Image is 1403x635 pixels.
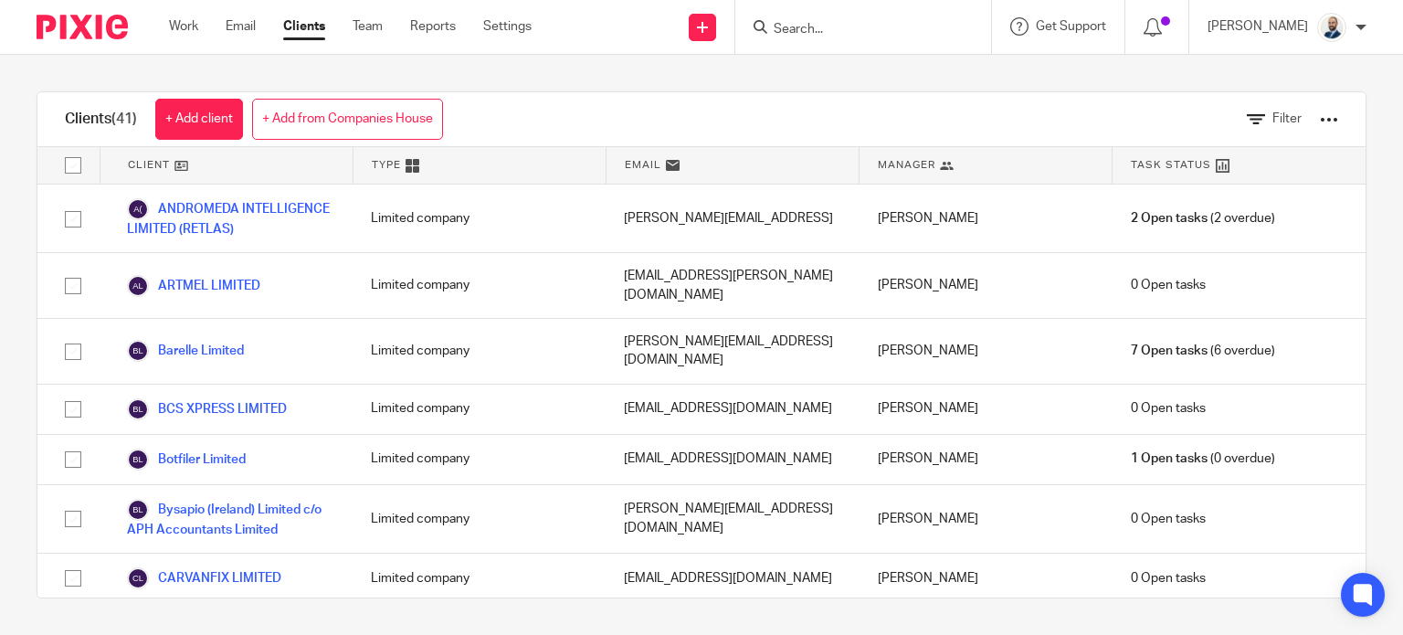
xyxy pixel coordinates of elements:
input: Search [772,22,936,38]
div: [PERSON_NAME] [860,319,1113,384]
a: Settings [483,17,532,36]
p: [PERSON_NAME] [1208,17,1308,36]
div: [PERSON_NAME][EMAIL_ADDRESS] [606,185,859,252]
span: Get Support [1036,20,1106,33]
img: svg%3E [127,449,149,471]
img: svg%3E [127,567,149,589]
div: [EMAIL_ADDRESS][DOMAIN_NAME] [606,554,859,603]
div: Limited company [353,554,606,603]
a: + Add from Companies House [252,99,443,140]
div: [PERSON_NAME][EMAIL_ADDRESS][DOMAIN_NAME] [606,319,859,384]
span: Client [128,157,170,173]
div: [EMAIL_ADDRESS][DOMAIN_NAME] [606,385,859,434]
h1: Clients [65,110,137,129]
div: [PERSON_NAME] [860,554,1113,603]
a: + Add client [155,99,243,140]
a: ARTMEL LIMITED [127,275,260,297]
div: Limited company [353,185,606,252]
a: Email [226,17,256,36]
div: [PERSON_NAME] [860,485,1113,553]
span: 0 Open tasks [1131,569,1206,587]
img: Mark%20LI%20profiler.png [1317,13,1346,42]
a: Team [353,17,383,36]
div: [PERSON_NAME][EMAIL_ADDRESS][DOMAIN_NAME] [606,485,859,553]
div: [EMAIL_ADDRESS][DOMAIN_NAME] [606,435,859,484]
a: Barelle Limited [127,340,244,362]
div: Limited company [353,485,606,553]
img: svg%3E [127,398,149,420]
a: BCS XPRESS LIMITED [127,398,287,420]
span: 7 Open tasks [1131,342,1208,360]
span: Type [372,157,401,173]
span: (6 overdue) [1131,342,1275,360]
div: Limited company [353,385,606,434]
a: Reports [410,17,456,36]
span: 2 Open tasks [1131,209,1208,228]
div: Limited company [353,435,606,484]
div: [PERSON_NAME] [860,385,1113,434]
span: Filter [1272,112,1302,125]
div: [EMAIL_ADDRESS][PERSON_NAME][DOMAIN_NAME] [606,253,859,318]
span: Manager [878,157,935,173]
div: Limited company [353,319,606,384]
a: ANDROMEDA INTELLIGENCE LIMITED (RETLAS) [127,198,334,238]
span: 0 Open tasks [1131,399,1206,418]
input: Select all [56,148,90,183]
a: Botfiler Limited [127,449,246,471]
img: svg%3E [127,499,149,521]
span: 0 Open tasks [1131,276,1206,294]
span: Email [625,157,661,173]
img: svg%3E [127,275,149,297]
a: Bysapio (Ireland) Limited c/o APH Accountants Limited [127,499,334,539]
a: CARVANFIX LIMITED [127,567,281,589]
span: 0 Open tasks [1131,510,1206,528]
img: Pixie [37,15,128,39]
div: Limited company [353,253,606,318]
a: Clients [283,17,325,36]
span: 1 Open tasks [1131,450,1208,468]
div: [PERSON_NAME] [860,185,1113,252]
div: [PERSON_NAME] [860,253,1113,318]
span: (41) [111,111,137,126]
span: (2 overdue) [1131,209,1275,228]
img: svg%3E [127,198,149,220]
span: (0 overdue) [1131,450,1275,468]
a: Work [169,17,198,36]
span: Task Status [1131,157,1211,173]
img: svg%3E [127,340,149,362]
div: [PERSON_NAME] [860,435,1113,484]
